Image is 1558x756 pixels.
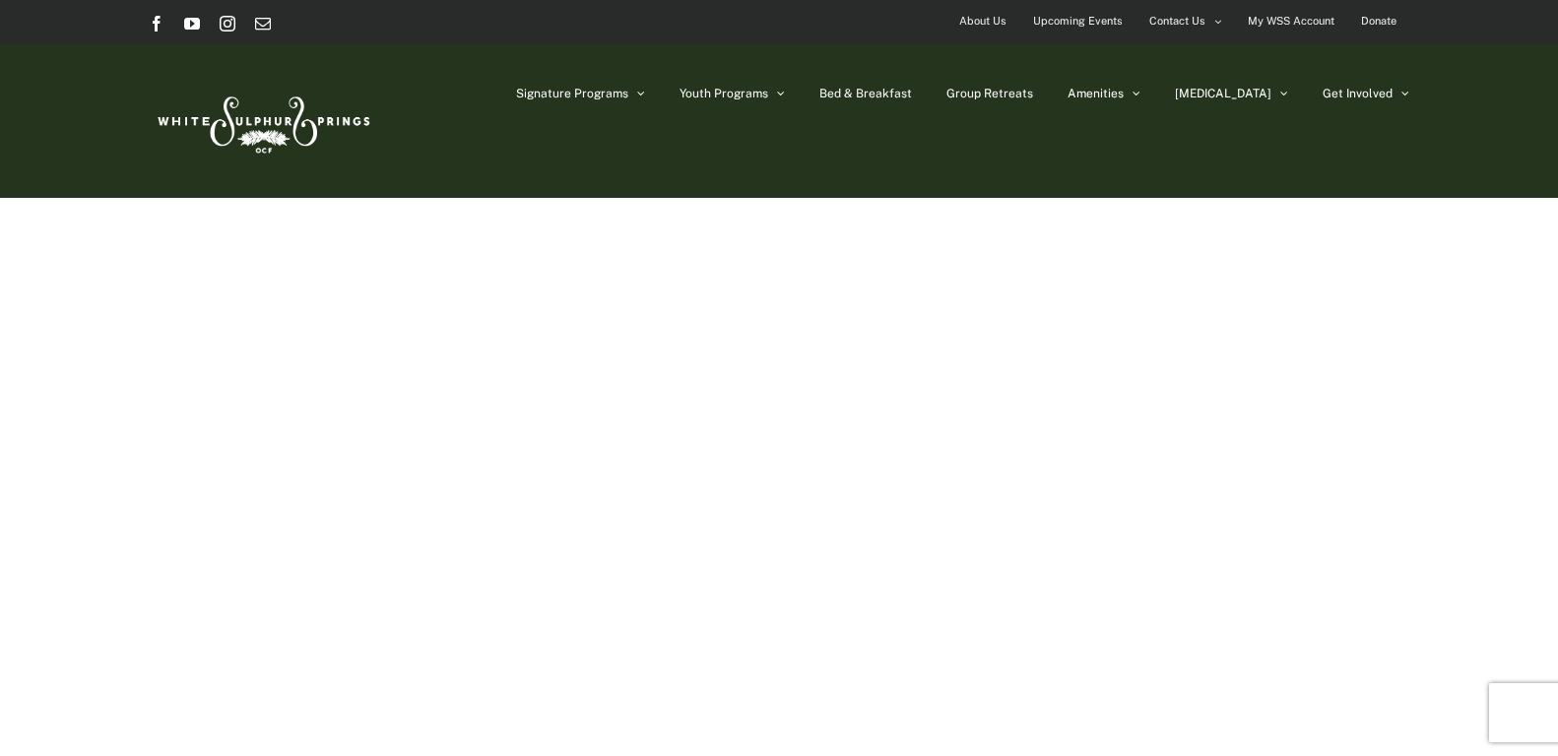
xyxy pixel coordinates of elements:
span: Group Retreats [946,88,1033,99]
a: [MEDICAL_DATA] [1175,44,1288,143]
a: Signature Programs [516,44,645,143]
a: YouTube [184,16,200,31]
a: Get Involved [1323,44,1409,143]
a: Amenities [1068,44,1140,143]
span: About Us [959,7,1006,35]
nav: Main Menu [516,44,1409,143]
span: Upcoming Events [1033,7,1123,35]
span: Signature Programs [516,88,628,99]
a: Bed & Breakfast [819,44,912,143]
span: Bed & Breakfast [819,88,912,99]
a: Email [255,16,271,31]
img: White Sulphur Springs Logo [149,75,375,167]
span: Get Involved [1323,88,1393,99]
a: Facebook [149,16,164,31]
a: Youth Programs [680,44,785,143]
span: Contact Us [1149,7,1205,35]
a: Group Retreats [946,44,1033,143]
span: [MEDICAL_DATA] [1175,88,1271,99]
span: Donate [1361,7,1396,35]
a: Instagram [220,16,235,31]
span: Youth Programs [680,88,768,99]
span: Amenities [1068,88,1124,99]
span: My WSS Account [1248,7,1334,35]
